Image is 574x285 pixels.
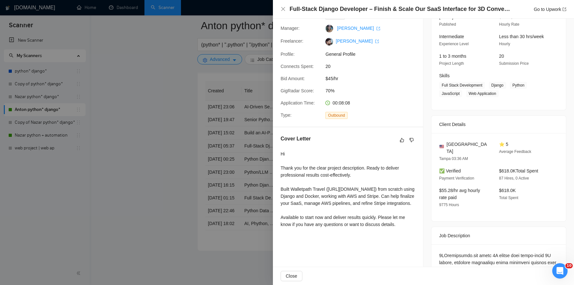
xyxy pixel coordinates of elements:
span: Freelancer: [281,38,303,44]
span: ⭐ 5 [499,142,508,147]
button: Close [281,6,286,12]
span: 70% [325,87,422,94]
span: Submission Price [499,61,529,66]
button: Close [281,271,302,281]
span: Django [489,82,506,89]
span: Full Stack Development [439,82,485,89]
span: export [375,39,379,43]
div: Job Description [439,227,558,244]
span: Connects Spent: [281,64,314,69]
span: Total Spent [499,196,518,200]
span: $618.0K Total Spent [499,168,538,173]
a: [PERSON_NAME] export [336,38,379,44]
span: 1 to 3 months [439,54,466,59]
span: close [281,6,286,12]
span: JavaScript [439,90,462,97]
span: ✅ Verified [439,168,461,173]
span: 87 Hires, 0 Active [499,176,529,180]
span: GigRadar Score: [281,88,314,93]
img: c1HFv7WoIu8Ze21BT-DLBnv8fDdQu5q6eVToz3DE8HkDQDZEh-bBtgVm2VXRs0ydeM [325,38,333,46]
span: export [376,27,380,30]
span: Intermediate [439,34,464,39]
h5: Cover Letter [281,135,311,143]
span: Outbound [325,112,348,119]
span: Web Application [466,90,499,97]
div: Client Details [439,116,558,133]
span: Payment Verification [439,176,474,180]
span: Application Time: [281,100,315,105]
span: Less than 30 hrs/week [499,34,544,39]
span: $45/hr [325,75,422,82]
span: Published [439,22,456,27]
span: Close [286,272,297,280]
button: dislike [408,136,415,144]
span: Project Length [439,61,464,66]
span: Experience Level [439,42,469,46]
span: $55.28/hr avg hourly rate paid [439,188,480,200]
span: Profile: [281,52,295,57]
span: 10 [565,263,573,268]
span: Hourly [499,42,510,46]
span: dislike [409,138,414,143]
span: 20 [499,54,504,59]
button: like [398,136,406,144]
span: 00:08:08 [332,100,350,105]
span: export [562,7,566,11]
span: Average Feedback [499,149,531,154]
span: $618.0K [499,188,516,193]
h4: Full-Stack Django Developer – Finish & Scale Our SaaS Interface for 3D Conversion [290,5,511,13]
span: 20 [325,63,422,70]
span: Bid Amount: [281,76,305,81]
span: like [400,138,404,143]
img: 🇺🇸 [439,144,444,149]
span: clock-circle [325,101,330,105]
a: Go to Upworkexport [534,7,566,12]
span: Type: [281,113,291,118]
iframe: Intercom live chat [552,263,568,279]
a: [PERSON_NAME] export [337,26,380,31]
span: General Profile [325,51,422,58]
div: Hi Thank you for the clear project description. Ready to deliver professional results cost-effect... [281,150,415,228]
span: Hourly Rate [499,22,519,27]
span: Manager: [281,26,299,31]
span: Python [510,82,527,89]
span: [GEOGRAPHIC_DATA] [447,141,489,155]
span: 9775 Hours [439,203,459,207]
span: Tampa 03:36 AM [439,156,468,161]
span: Skills [439,73,450,78]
